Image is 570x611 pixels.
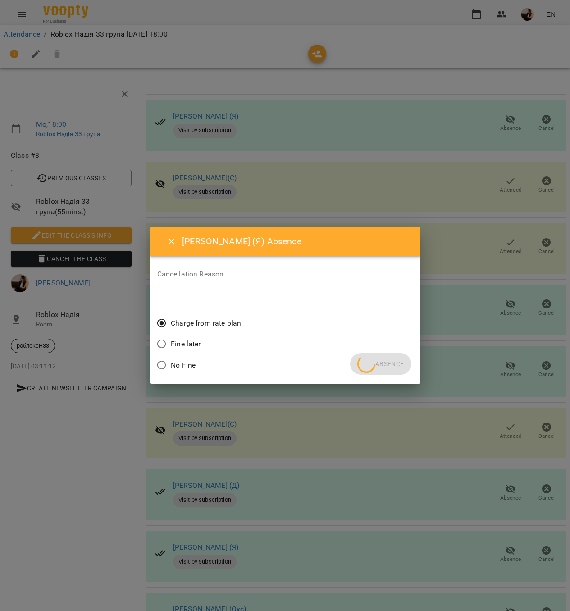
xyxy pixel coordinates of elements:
[171,360,196,371] span: No Fine
[171,318,241,329] span: Charge from rate plan
[161,231,182,253] button: Close
[171,339,201,349] span: Fine later
[157,271,413,278] label: Cancellation Reason
[182,234,409,248] h6: [PERSON_NAME] (Я) Absence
